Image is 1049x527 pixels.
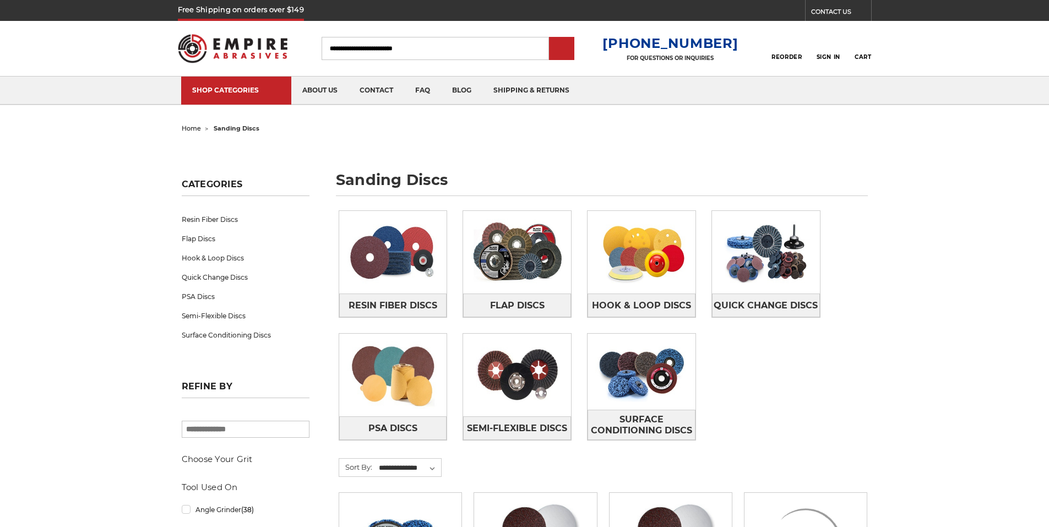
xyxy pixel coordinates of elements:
[182,381,309,398] h5: Refine by
[339,416,447,440] a: PSA Discs
[490,296,545,315] span: Flap Discs
[182,179,309,196] h5: Categories
[182,453,309,466] h5: Choose Your Grit
[404,77,441,105] a: faq
[339,334,447,416] img: PSA Discs
[467,419,567,438] span: Semi-Flexible Discs
[551,38,573,60] input: Submit
[463,334,571,416] img: Semi-Flexible Discs
[291,77,349,105] a: about us
[714,296,818,315] span: Quick Change Discs
[349,296,437,315] span: Resin Fiber Discs
[182,325,309,345] a: Surface Conditioning Discs
[182,268,309,287] a: Quick Change Discs
[441,77,482,105] a: blog
[588,211,695,294] img: Hook & Loop Discs
[214,124,259,132] span: sanding discs
[811,6,871,21] a: CONTACT US
[592,296,691,315] span: Hook & Loop Discs
[182,481,309,494] h5: Tool Used On
[602,55,738,62] p: FOR QUESTIONS OR INQUIRIES
[463,416,571,440] a: Semi-Flexible Discs
[712,294,820,317] a: Quick Change Discs
[192,86,280,94] div: SHOP CATEGORIES
[349,77,404,105] a: contact
[588,410,695,440] span: Surface Conditioning Discs
[377,460,441,476] select: Sort By:
[178,27,288,70] img: Empire Abrasives
[482,77,580,105] a: shipping & returns
[817,53,840,61] span: Sign In
[339,211,447,294] img: Resin Fiber Discs
[771,36,802,60] a: Reorder
[182,306,309,325] a: Semi-Flexible Discs
[182,287,309,306] a: PSA Discs
[588,410,695,440] a: Surface Conditioning Discs
[182,248,309,268] a: Hook & Loop Discs
[588,294,695,317] a: Hook & Loop Discs
[588,334,695,410] img: Surface Conditioning Discs
[241,506,254,514] span: (38)
[855,53,871,61] span: Cart
[182,229,309,248] a: Flap Discs
[771,53,802,61] span: Reorder
[339,459,372,475] label: Sort By:
[339,294,447,317] a: Resin Fiber Discs
[336,172,868,196] h1: sanding discs
[182,500,309,519] a: Angle Grinder(38)
[182,124,201,132] a: home
[855,36,871,61] a: Cart
[602,35,738,51] a: [PHONE_NUMBER]
[182,210,309,229] a: Resin Fiber Discs
[712,211,820,294] img: Quick Change Discs
[463,294,571,317] a: Flap Discs
[368,419,417,438] span: PSA Discs
[463,211,571,294] img: Flap Discs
